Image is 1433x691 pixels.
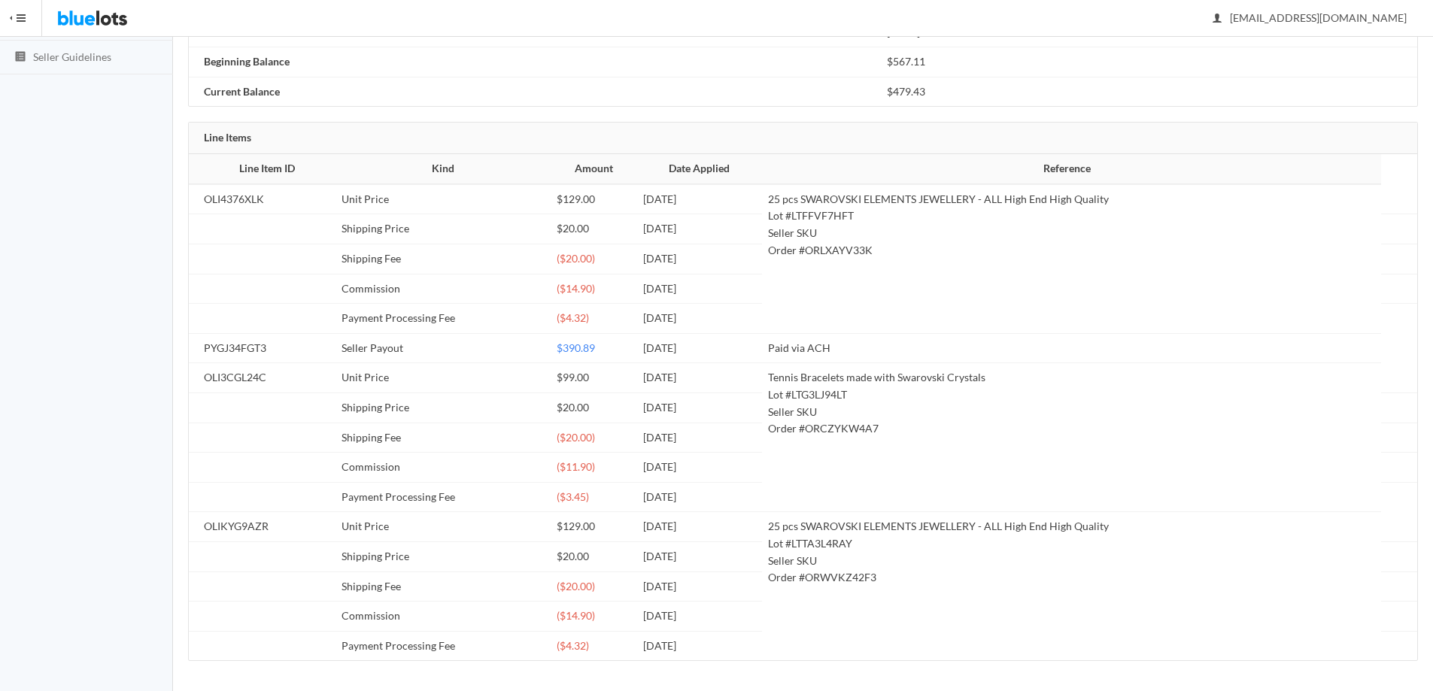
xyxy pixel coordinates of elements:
td: [DATE] [637,631,762,660]
td: [DATE] [637,333,762,363]
td: OLIKYG9AZR [189,512,335,542]
th: Reference [762,154,1381,184]
td: [DATE] [637,184,762,214]
b: Beginning Balance [204,55,290,68]
td: Payment Processing Fee [335,304,551,334]
b: End Date [204,26,246,38]
b: Current Balance [204,85,280,98]
td: Commission [335,453,551,483]
td: [DATE] [637,363,762,393]
td: Payment Processing Fee [335,482,551,512]
td: Tennis Bracelets made with Swarovski Crystals Lot #LTG3LJ94LT Seller SKU Order #ORCZYKW4A7 [762,363,1381,512]
th: Amount [551,154,637,184]
td: Seller Payout [335,333,551,363]
td: $479.43 [881,77,1417,106]
td: Unit Price [335,363,551,393]
td: $567.11 [881,47,1417,77]
td: $129.00 [551,184,637,214]
span: ($4.32) [557,311,589,324]
td: Shipping Price [335,214,551,244]
span: [EMAIL_ADDRESS][DOMAIN_NAME] [1213,11,1407,24]
ion-icon: person [1210,12,1225,26]
span: Seller Guidelines [33,50,111,63]
td: Shipping Fee [335,423,551,453]
td: [DATE] [637,304,762,334]
td: Commission [335,274,551,304]
td: [DATE] [637,244,762,274]
td: Payment Processing Fee [335,631,551,660]
td: [DATE] [637,571,762,602]
td: $20.00 [551,542,637,572]
ion-icon: list box [13,50,28,65]
td: $20.00 [551,392,637,423]
td: OLI3CGL24C [189,363,335,393]
span: ($20.00) [557,580,595,593]
td: $129.00 [551,512,637,542]
td: Shipping Price [335,392,551,423]
td: [DATE] [637,542,762,572]
td: Shipping Fee [335,244,551,274]
td: Paid via ACH [762,333,1381,363]
td: OLI4376XLK [189,184,335,214]
td: Shipping Fee [335,571,551,602]
td: [DATE] [637,602,762,632]
span: ($14.90) [557,609,595,622]
td: [DATE] [637,423,762,453]
td: Unit Price [335,512,551,542]
th: Kind [335,154,551,184]
td: [DATE] [637,453,762,483]
span: ($20.00) [557,431,595,444]
td: 25 pcs SWAROVSKI ELEMENTS JEWELLERY - ALL High End High Quality Lot #LTTA3L4RAY Seller SKU Order ... [762,512,1381,661]
td: Commission [335,602,551,632]
td: Shipping Price [335,542,551,572]
div: Line Items [189,123,1417,154]
td: [DATE] [637,512,762,542]
td: PYGJ34FGT3 [189,333,335,363]
span: ($3.45) [557,490,589,503]
td: Unit Price [335,184,551,214]
span: ($4.32) [557,639,589,652]
td: [DATE] [637,274,762,304]
th: Line Item ID [189,154,335,184]
span: $390.89 [557,341,595,354]
td: [DATE] [637,214,762,244]
td: 25 pcs SWAROVSKI ELEMENTS JEWELLERY - ALL High End High Quality Lot #LTFFVF7HFT Seller SKU Order ... [762,184,1381,334]
td: $99.00 [551,363,637,393]
span: ($14.90) [557,282,595,295]
td: $20.00 [551,214,637,244]
span: ($20.00) [557,252,595,265]
th: Date Applied [637,154,762,184]
td: [DATE] [637,482,762,512]
span: ($11.90) [557,460,595,473]
td: [DATE] [637,392,762,423]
